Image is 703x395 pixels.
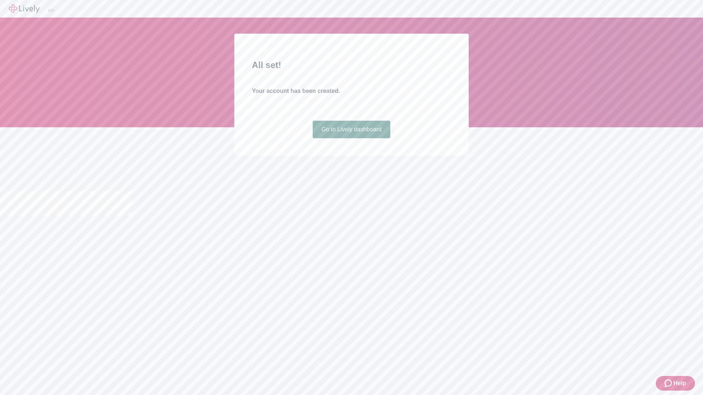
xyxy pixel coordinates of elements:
[252,59,451,72] h2: All set!
[252,87,451,95] h4: Your account has been created.
[656,376,695,391] button: Zendesk support iconHelp
[9,4,40,13] img: Lively
[665,379,673,388] svg: Zendesk support icon
[673,379,686,388] span: Help
[48,9,54,11] button: Log out
[313,121,391,138] a: Go to Lively dashboard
